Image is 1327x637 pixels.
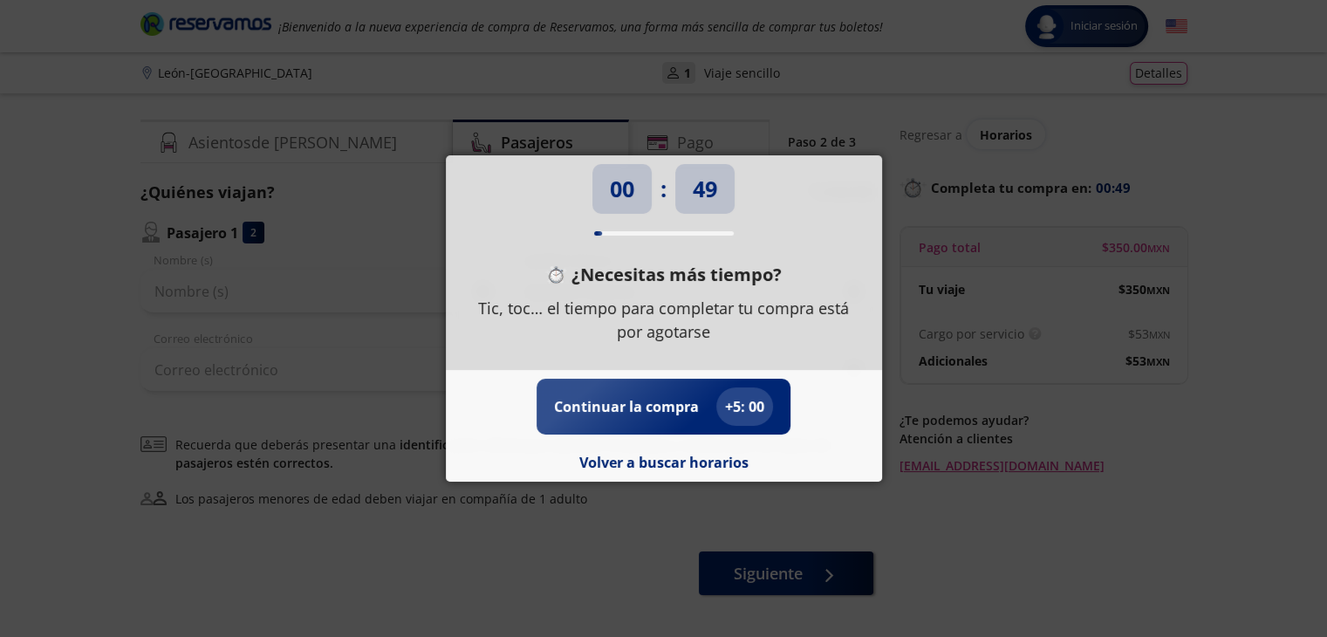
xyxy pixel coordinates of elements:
p: Tic, toc… el tiempo para completar tu compra está por agotarse [472,297,856,344]
p: + 5 : 00 [725,396,764,417]
button: Continuar la compra+5: 00 [554,387,773,426]
p: ¿Necesitas más tiempo? [571,262,782,288]
button: Volver a buscar horarios [579,452,749,473]
p: Continuar la compra [554,396,699,417]
p: 00 [610,173,634,206]
p: : [660,173,667,206]
p: 49 [693,173,717,206]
